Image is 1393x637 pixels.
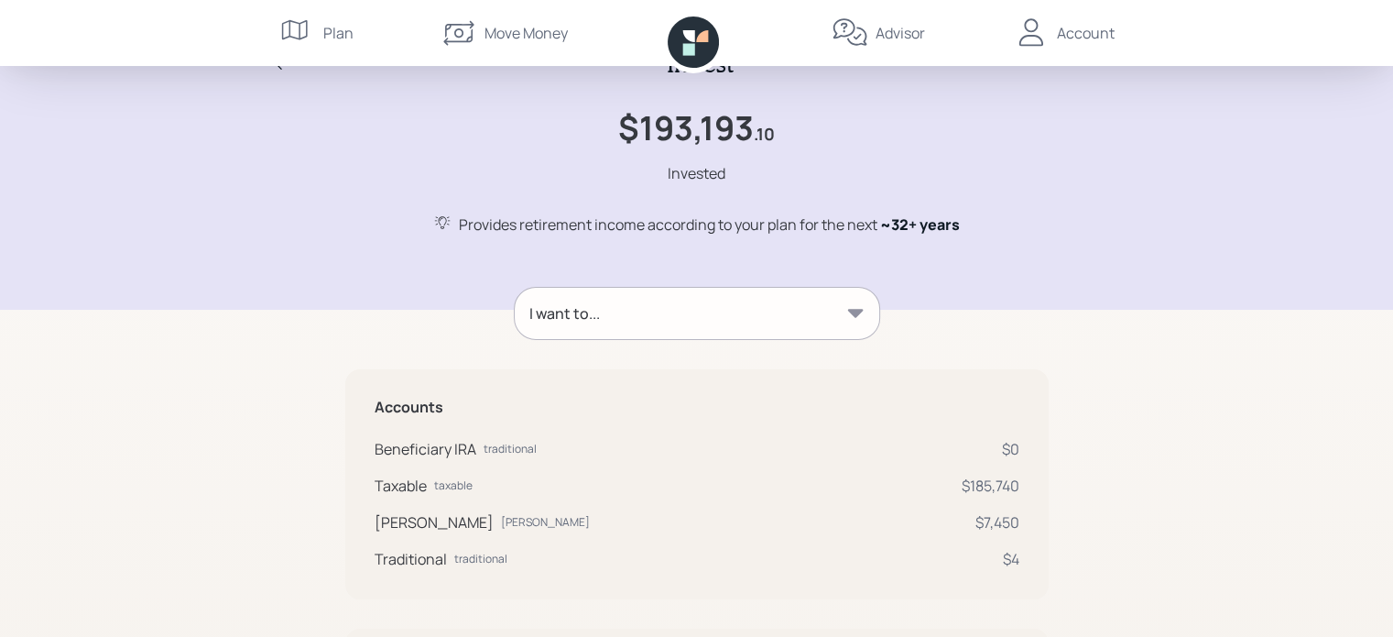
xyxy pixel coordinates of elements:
div: Traditional [375,548,447,570]
h2: Invest [667,48,734,79]
div: Move Money [484,22,568,44]
div: Advisor [876,22,925,44]
div: taxable [434,478,473,494]
div: Invested [668,162,725,184]
div: Taxable [375,475,427,497]
div: $185,740 [962,475,1019,497]
div: traditional [454,551,507,567]
div: $4 [1003,548,1019,570]
div: traditional [484,441,537,457]
div: $7,450 [975,511,1019,533]
div: [PERSON_NAME] [501,514,590,531]
div: I want to... [529,302,600,324]
h1: $193,193 [618,108,754,148]
div: Plan [323,22,354,44]
h4: .10 [754,125,775,145]
div: Account [1057,22,1115,44]
div: [PERSON_NAME] [375,511,494,533]
div: Provides retirement income according to your plan for the next [459,214,960,236]
h5: Accounts [375,399,1019,416]
span: ~ 32+ years [880,214,960,235]
div: Beneficiary IRA [375,438,476,460]
div: $0 [1002,438,1019,460]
